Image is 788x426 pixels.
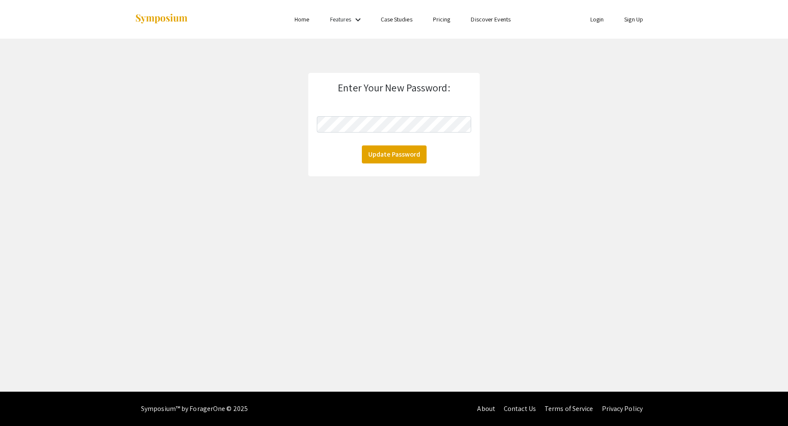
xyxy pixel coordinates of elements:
a: Login [590,15,604,23]
mat-icon: Expand Features list [353,15,363,25]
button: Update Password [362,145,427,163]
img: Symposium by ForagerOne [135,13,188,25]
a: Case Studies [381,15,412,23]
a: Terms of Service [544,404,593,413]
a: About [477,404,495,413]
a: Sign Up [624,15,643,23]
a: Contact Us [504,404,536,413]
a: Privacy Policy [602,404,643,413]
a: Features [330,15,352,23]
h4: Enter Your New Password: [338,82,450,94]
a: Home [295,15,309,23]
a: Pricing [433,15,451,23]
a: Discover Events [471,15,511,23]
div: Symposium™ by ForagerOne © 2025 [141,392,248,426]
